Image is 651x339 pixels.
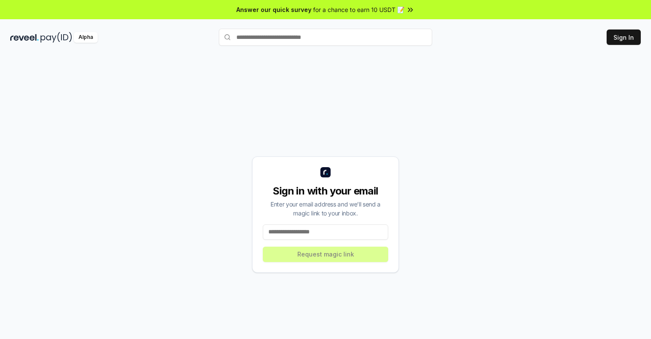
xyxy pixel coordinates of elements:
[313,5,404,14] span: for a chance to earn 10 USDT 📝
[263,200,388,218] div: Enter your email address and we’ll send a magic link to your inbox.
[236,5,311,14] span: Answer our quick survey
[320,167,331,177] img: logo_small
[263,184,388,198] div: Sign in with your email
[10,32,39,43] img: reveel_dark
[607,29,641,45] button: Sign In
[41,32,72,43] img: pay_id
[74,32,98,43] div: Alpha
